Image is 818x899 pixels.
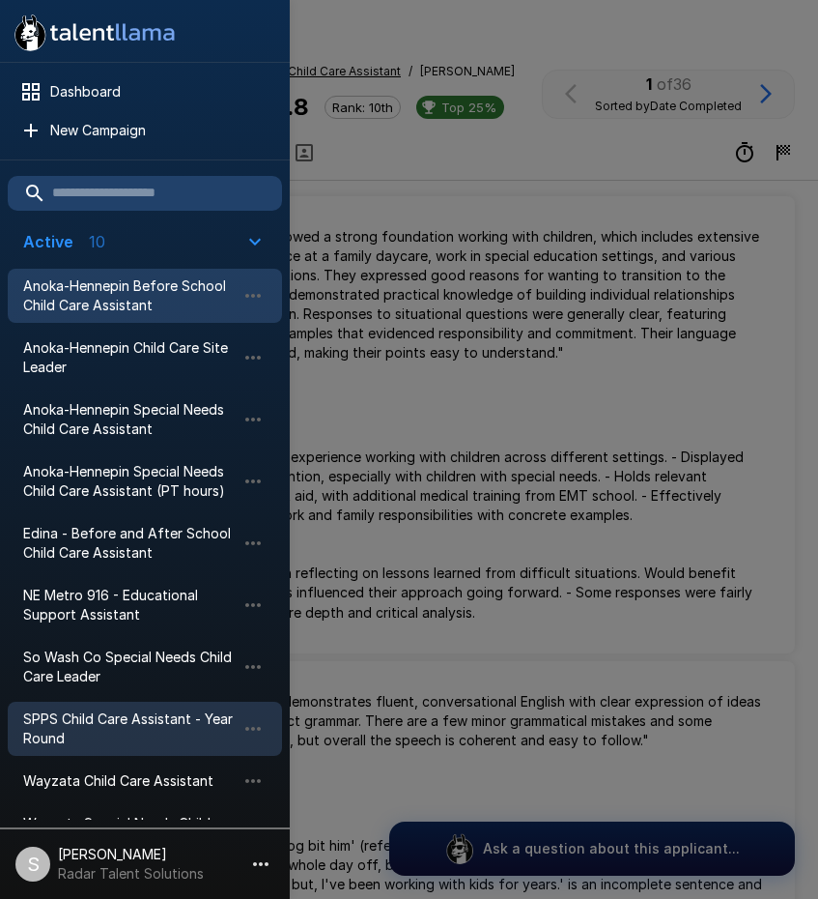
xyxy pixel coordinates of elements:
[23,462,236,501] span: Anoka-Hennepin Special Needs Child Care Assistant (PT hours)
[8,74,282,109] div: Dashboard
[23,586,236,624] span: NE Metro 916 - Educational Support Assistant
[8,764,282,798] div: Wayzata Child Care Assistant
[58,864,204,884] p: Radar Talent Solutions
[23,648,236,686] span: So Wash Co Special Needs Child Care Leader
[23,524,236,563] span: Edina - Before and After School Child Care Assistant
[15,847,50,882] div: S
[23,771,236,791] span: Wayzata Child Care Assistant
[8,113,282,148] div: New Campaign
[50,82,267,101] span: Dashboard
[8,454,282,508] div: Anoka-Hennepin Special Needs Child Care Assistant (PT hours)
[23,338,236,377] span: Anoka-Hennepin Child Care Site Leader
[8,331,282,385] div: Anoka-Hennepin Child Care Site Leader
[8,516,282,570] div: Edina - Before and After School Child Care Assistant
[89,230,105,253] p: 10
[23,814,236,853] span: Wayzata Special Needs Child Care Assistant
[50,121,267,140] span: New Campaign
[8,269,282,323] div: Anoka-Hennepin Before School Child Care Assistant
[23,710,236,748] span: SPPS Child Care Assistant - Year Round
[8,578,282,632] div: NE Metro 916 - Educational Support Assistant
[23,230,73,253] p: Active
[23,276,236,315] span: Anoka-Hennepin Before School Child Care Assistant
[8,392,282,447] div: Anoka-Hennepin Special Needs Child Care Assistant
[58,845,204,864] p: [PERSON_NAME]
[8,702,282,756] div: SPPS Child Care Assistant - Year Round
[8,640,282,694] div: So Wash Co Special Needs Child Care Leader
[8,806,282,860] div: Wayzata Special Needs Child Care Assistant
[23,400,236,439] span: Anoka-Hennepin Special Needs Child Care Assistant
[8,218,282,265] button: Active10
